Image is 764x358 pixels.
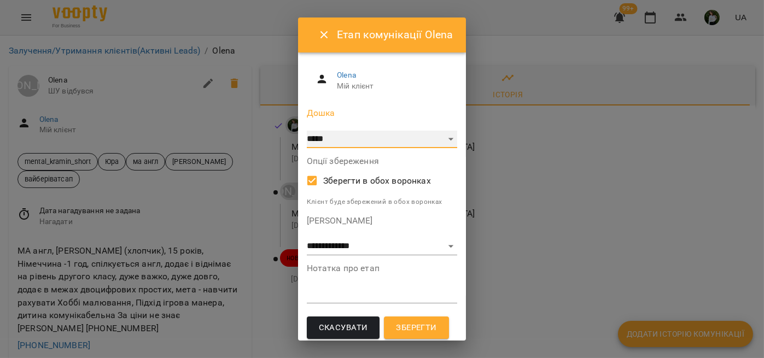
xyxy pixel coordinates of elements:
span: Зберегти [396,321,436,335]
span: Зберегти в обох воронках [323,174,431,187]
label: Опції збереження [307,157,458,166]
a: Olena [337,71,356,79]
span: Мій клієнт [337,81,448,92]
button: Скасувати [307,316,380,339]
label: [PERSON_NAME] [307,216,458,225]
h6: Етап комунікації Olena [337,26,453,43]
label: Дошка [307,109,458,118]
p: Клієнт буде збережений в обох воронках [307,197,458,208]
button: Зберегти [384,316,448,339]
label: Нотатка про етап [307,264,458,273]
button: Close [311,22,337,48]
span: Скасувати [319,321,368,335]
